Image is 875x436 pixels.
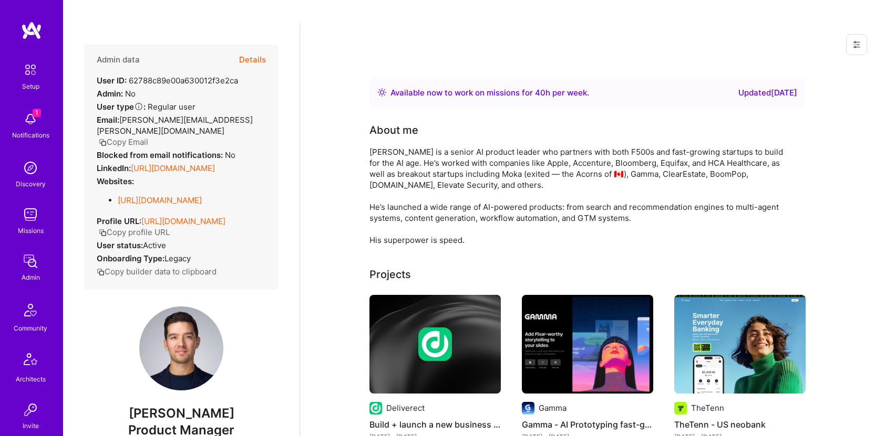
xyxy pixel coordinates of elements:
button: Details [239,45,266,75]
img: setup [19,59,42,81]
span: 1 [33,109,41,117]
strong: Blocked from email notifications: [97,150,225,160]
img: admin teamwork [20,251,41,272]
img: Community [18,297,43,323]
i: Help [134,102,143,111]
div: No [97,150,235,161]
img: bell [20,109,41,130]
div: Deliverect [386,402,425,413]
img: Company logo [674,402,687,414]
div: Missions [18,225,44,236]
button: Copy profile URL [99,227,170,238]
i: icon Copy [97,268,105,276]
a: [URL][DOMAIN_NAME] [118,195,202,205]
a: [URL][DOMAIN_NAME] [131,163,215,173]
div: Projects [369,267,411,282]
h4: TheTenn - US neobank [674,418,806,431]
div: 62788c89e00a630012f3e2ca [97,75,238,86]
img: Availability [378,88,386,97]
span: [PERSON_NAME][EMAIL_ADDRESS][PERSON_NAME][DOMAIN_NAME] [97,115,253,136]
div: Admin [22,272,40,283]
div: Architects [16,374,46,385]
span: legacy [164,253,191,263]
h4: Gamma - AI Prototyping fast-growing AI B2C startup [522,418,653,431]
h4: Build + launch a new business line [369,418,501,431]
div: [PERSON_NAME] is a senior AI product leader who partners with both F500s and fast-growing startup... [369,146,790,246]
img: Gamma - AI Prototyping fast-growing AI B2C startup [522,295,653,394]
div: Available now to work on missions for h per week . [390,87,589,99]
img: Company logo [418,327,452,361]
img: Company logo [369,402,382,414]
div: Notifications [12,130,49,141]
img: TheTenn - US neobank [674,295,806,394]
div: Gamma [539,402,567,413]
strong: Admin: [97,89,123,99]
strong: LinkedIn: [97,163,131,173]
a: [URL][DOMAIN_NAME] [141,216,225,226]
strong: User type : [97,102,146,112]
i: icon Copy [99,229,107,237]
img: cover [369,295,501,394]
strong: Profile URL: [97,216,141,226]
img: logo [21,21,42,40]
img: Architects [18,348,43,374]
div: About me [369,122,418,138]
strong: User ID: [97,76,127,86]
div: Setup [22,81,39,92]
img: User Avatar [139,306,223,390]
span: 40 [535,88,545,98]
i: icon Copy [99,139,107,146]
div: Updated [DATE] [738,87,797,99]
div: Regular user [97,101,195,112]
span: [PERSON_NAME] [84,406,279,421]
button: Copy builder data to clipboard [97,266,217,277]
div: No [97,88,136,99]
strong: Websites: [97,176,134,186]
div: TheTenn [691,402,724,413]
div: Invite [23,420,39,431]
img: Invite [20,399,41,420]
img: discovery [20,157,41,178]
img: teamwork [20,204,41,225]
div: Community [14,323,47,334]
span: Active [143,240,166,250]
div: Discovery [16,178,46,189]
button: Copy Email [99,136,148,147]
strong: Onboarding Type: [97,253,164,263]
h4: Admin data [97,55,140,65]
img: Company logo [522,402,534,414]
strong: User status: [97,240,143,250]
strong: Email: [97,115,119,125]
